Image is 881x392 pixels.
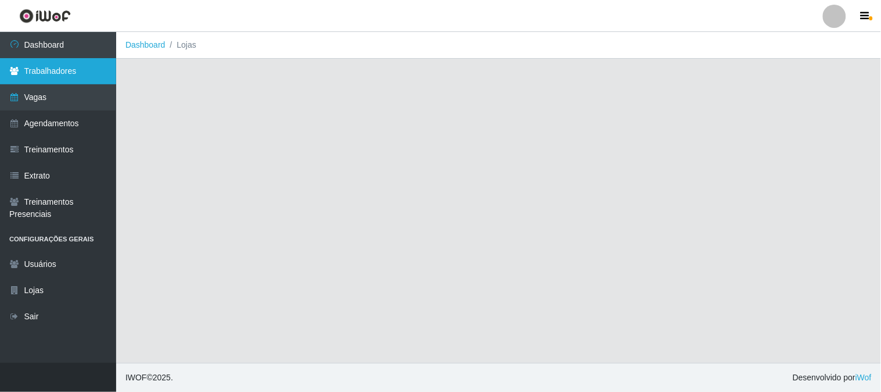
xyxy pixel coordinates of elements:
li: Lojas [166,39,196,51]
span: Desenvolvido por [793,372,872,384]
nav: breadcrumb [116,32,881,59]
a: Dashboard [125,40,166,49]
span: IWOF [125,373,147,382]
a: iWof [855,373,872,382]
img: CoreUI Logo [19,9,71,23]
span: © 2025 . [125,372,173,384]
